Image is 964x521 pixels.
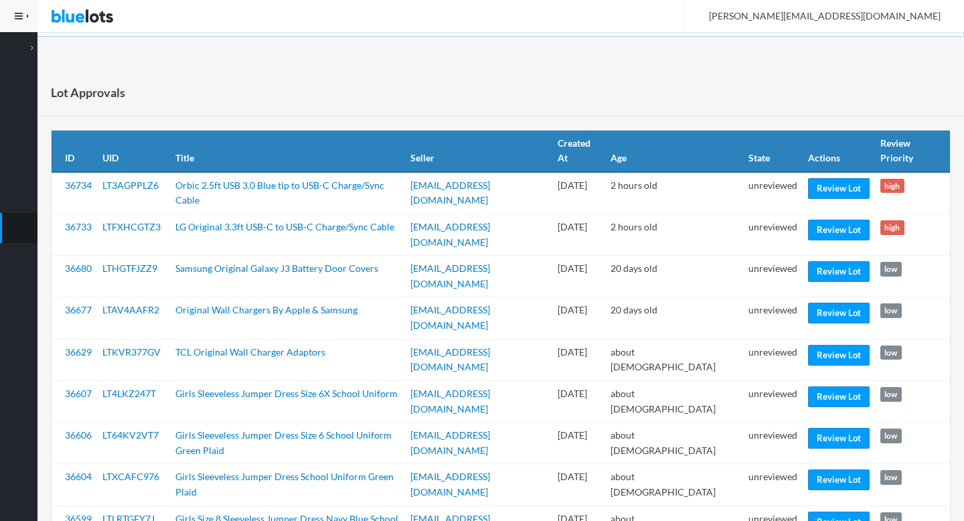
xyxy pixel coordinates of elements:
a: Girls Sleeveless Jumper Dress Size 6X School Uniform [175,388,398,399]
a: Girls Sleeveless Jumper Dress School Uniform Green Plaid [175,471,394,498]
span: low [880,429,902,443]
a: Orbic 2.5ft USB 3.0 Blue tip to USB-C Charge/Sync Cable [175,179,384,206]
a: TCL Original Wall Charger Adaptors [175,346,325,358]
a: 36733 [65,221,92,232]
a: Review Lot [808,303,870,323]
a: 36604 [65,471,92,482]
td: [DATE] [552,339,605,380]
td: [DATE] [552,380,605,422]
th: ID [52,131,97,172]
td: about [DEMOGRAPHIC_DATA] [605,339,743,380]
a: LTXCAFC976 [102,471,159,482]
span: high [880,179,904,194]
a: Review Lot [808,345,870,366]
a: Original Wall Chargers By Apple & Samsung [175,304,357,315]
td: unreviewed [743,256,803,297]
td: unreviewed [743,297,803,339]
th: Created At [552,131,605,172]
td: about [DEMOGRAPHIC_DATA] [605,464,743,506]
td: [DATE] [552,423,605,464]
a: Samsung Original Galaxy J3 Battery Door Covers [175,263,378,274]
td: [DATE] [552,214,605,256]
th: Age [605,131,743,172]
a: 36677 [65,304,92,315]
th: Seller [405,131,552,172]
a: [EMAIL_ADDRESS][DOMAIN_NAME] [410,429,490,456]
a: LTAV4AAFR2 [102,304,159,315]
th: Actions [803,131,875,172]
td: about [DEMOGRAPHIC_DATA] [605,423,743,464]
a: [EMAIL_ADDRESS][DOMAIN_NAME] [410,388,490,415]
th: UID [97,131,170,172]
td: unreviewed [743,339,803,380]
a: [EMAIL_ADDRESS][DOMAIN_NAME] [410,471,490,498]
a: LT4LKZ247T [102,388,156,399]
td: 2 hours old [605,172,743,214]
td: [DATE] [552,172,605,214]
span: low [880,262,902,277]
td: about [DEMOGRAPHIC_DATA] [605,380,743,422]
a: Review Lot [808,469,870,490]
a: Review Lot [808,386,870,407]
a: Review Lot [808,178,870,199]
a: [EMAIL_ADDRESS][DOMAIN_NAME] [410,346,490,373]
td: 20 days old [605,256,743,297]
a: Review Lot [808,428,870,449]
a: LT64KV2VT7 [102,429,159,441]
h1: Lot Approvals [51,82,125,102]
td: 2 hours old [605,214,743,256]
td: 20 days old [605,297,743,339]
a: 36680 [65,263,92,274]
td: unreviewed [743,172,803,214]
td: unreviewed [743,380,803,422]
th: Title [170,131,405,172]
td: [DATE] [552,464,605,506]
th: State [743,131,803,172]
span: low [880,470,902,485]
a: 36607 [65,388,92,399]
span: low [880,346,902,360]
span: [PERSON_NAME][EMAIL_ADDRESS][DOMAIN_NAME] [694,10,941,21]
a: Review Lot [808,220,870,240]
th: Review Priority [875,131,950,172]
a: LTFXHCGTZ3 [102,221,161,232]
a: LTKVR377GV [102,346,161,358]
a: Girls Sleeveless Jumper Dress Size 6 School Uniform Green Plaid [175,429,392,456]
td: unreviewed [743,423,803,464]
td: unreviewed [743,464,803,506]
span: high [880,220,904,235]
a: LTHGTFJZZ9 [102,263,157,274]
a: [EMAIL_ADDRESS][DOMAIN_NAME] [410,263,490,289]
a: [EMAIL_ADDRESS][DOMAIN_NAME] [410,304,490,331]
a: [EMAIL_ADDRESS][DOMAIN_NAME] [410,221,490,248]
a: Review Lot [808,261,870,282]
span: low [880,303,902,318]
a: 36734 [65,179,92,191]
span: low [880,387,902,402]
a: [EMAIL_ADDRESS][DOMAIN_NAME] [410,179,490,206]
td: [DATE] [552,256,605,297]
a: 36606 [65,429,92,441]
a: LT3AGPPLZ6 [102,179,159,191]
td: unreviewed [743,214,803,256]
a: 36629 [65,346,92,358]
a: LG Original 3.3ft USB-C to USB-C Charge/Sync Cable [175,221,394,232]
td: [DATE] [552,297,605,339]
